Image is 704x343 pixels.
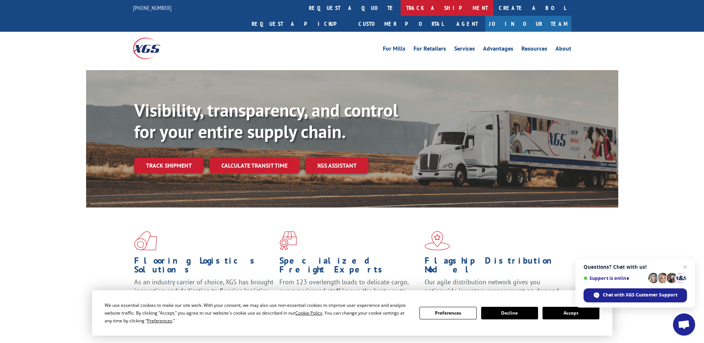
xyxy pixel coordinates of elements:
a: Agent [449,16,485,32]
span: As an industry carrier of choice, XGS has brought innovation and dedication to flooring logistics... [134,278,273,304]
a: For Retailers [414,46,446,54]
p: From 123 overlength loads to delicate cargo, our experienced staff knows the best way to move you... [279,278,419,311]
span: Chat with XGS Customer Support [603,292,677,298]
img: xgs-icon-flagship-distribution-model-red [425,231,450,250]
img: xgs-icon-focused-on-flooring-red [279,231,297,250]
img: xgs-icon-total-supply-chain-intelligence-red [134,231,157,250]
span: Cookie Policy [295,310,322,316]
b: Visibility, transparency, and control for your entire supply chain. [134,99,398,143]
a: Advantages [483,46,513,54]
button: Accept [543,307,599,319]
h1: Flooring Logistics Solutions [134,256,274,278]
span: Questions? Chat with us! [584,264,687,270]
span: Support is online [584,275,646,281]
a: [PHONE_NUMBER] [133,4,171,11]
a: XGS ASSISTANT [305,158,368,174]
div: We use essential cookies to make our site work. With your consent, we may also use non-essential ... [105,301,411,325]
button: Preferences [419,307,476,319]
a: Customer Portal [353,16,449,32]
div: Cookie Consent Prompt [92,290,612,336]
span: Preferences [147,318,172,324]
a: Calculate transit time [210,158,299,174]
a: Request a pickup [246,16,353,32]
a: Join Our Team [485,16,571,32]
a: Services [454,46,475,54]
a: Track shipment [134,158,204,173]
button: Decline [481,307,538,319]
span: Our agile distribution network gives you nationwide inventory management on demand. [425,278,561,295]
a: About [555,46,571,54]
h1: Flagship Distribution Model [425,256,564,278]
a: Open chat [673,313,695,336]
span: Chat with XGS Customer Support [584,288,687,302]
h1: Specialized Freight Experts [279,256,419,278]
a: Resources [521,46,547,54]
a: For Mills [383,46,405,54]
